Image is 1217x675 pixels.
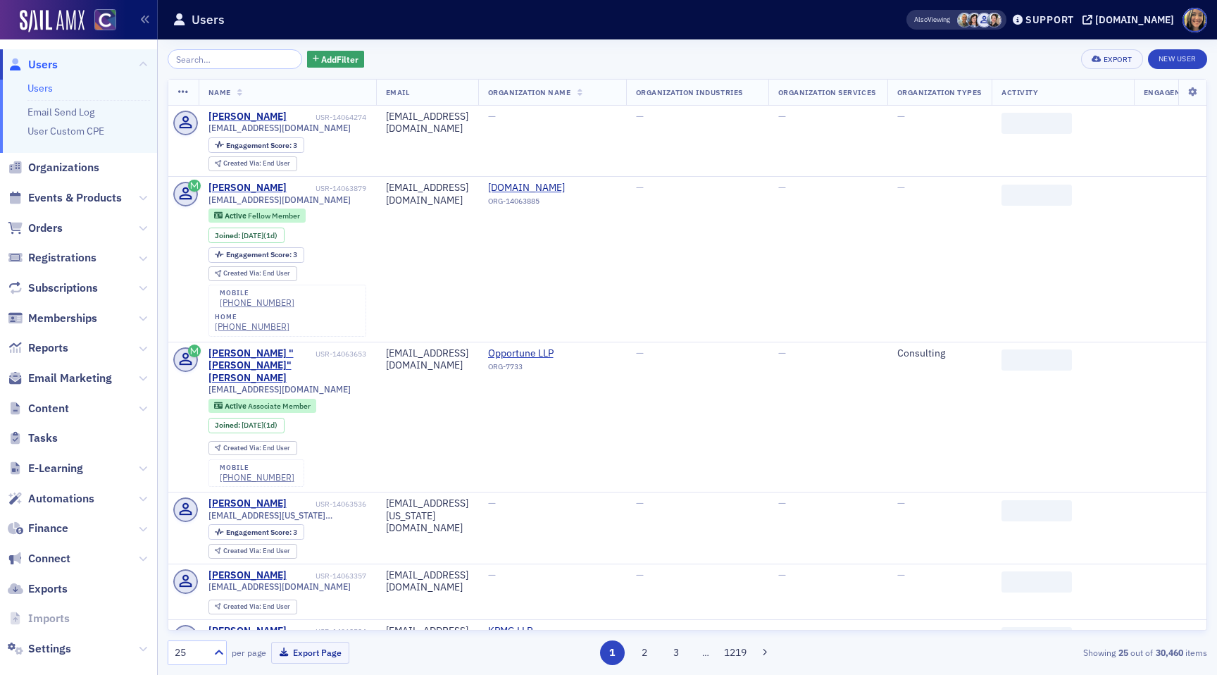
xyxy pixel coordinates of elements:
div: mobile [220,289,294,297]
a: [PHONE_NUMBER] [215,321,289,332]
a: Tasks [8,431,58,446]
span: … [696,646,716,659]
span: Settings [28,641,71,657]
div: Created Via: End User [208,441,297,456]
div: End User [223,270,290,278]
span: Created Via : [223,159,263,168]
a: [PHONE_NUMBER] [220,297,294,308]
span: Registrations [28,250,96,266]
span: — [778,110,786,123]
div: Created Via: End User [208,544,297,559]
div: [EMAIL_ADDRESS][DOMAIN_NAME] [386,182,468,206]
span: Created Via : [223,443,263,452]
div: Engagement Score: 3 [208,247,304,263]
a: Orders [8,221,63,236]
a: [PERSON_NAME] [208,497,287,510]
button: Export [1081,49,1142,69]
span: ‌ [1001,185,1072,206]
div: home [215,313,289,321]
span: Tasks [28,431,58,446]
div: Also [914,15,928,24]
div: End User [223,160,290,168]
button: 2 [632,640,656,665]
span: — [897,181,905,194]
span: — [897,110,905,123]
a: New User [1148,49,1207,69]
span: Content [28,401,69,416]
span: E-Learning [28,461,83,476]
div: 25 [175,645,206,660]
span: — [778,347,786,359]
a: Connect [8,551,70,566]
span: — [636,569,644,581]
span: Active [225,211,248,221]
label: per page [232,646,266,659]
a: Exports [8,581,68,597]
span: ‌ [1001,571,1072,593]
a: [PERSON_NAME] [208,625,287,638]
img: SailAMX [94,9,116,31]
a: [PHONE_NUMBER] [220,472,294,483]
span: Stacy Svendsen [967,13,982,27]
span: Beancount.co [488,182,616,194]
span: Email Marketing [28,371,112,386]
a: [PERSON_NAME] [208,111,287,123]
span: Users [28,57,58,73]
div: [PERSON_NAME] "[PERSON_NAME]" [PERSON_NAME] [208,347,313,385]
button: Export Page [271,642,349,664]
div: Active: Active: Associate Member [208,399,317,413]
span: [DATE] [242,420,263,430]
div: [PERSON_NAME] [208,182,287,194]
span: — [488,497,496,509]
span: Derrol Moorhead [957,13,972,27]
span: Organization Services [778,87,876,97]
div: (1d) [242,231,277,240]
div: Active: Active: Fellow Member [208,209,306,223]
span: — [778,569,786,581]
a: KPMG LLP – [GEOGRAPHIC_DATA] [488,625,616,650]
span: Memberships [28,311,97,326]
div: Joined: 2025-10-02 00:00:00 [208,228,285,243]
span: Automations [28,491,94,507]
a: [PERSON_NAME] [208,569,287,582]
span: — [636,497,644,509]
div: Engagement Score: 3 [208,137,304,153]
a: Active Fellow Member [214,211,299,221]
div: Joined: 2025-10-02 00:00:00 [208,418,285,433]
div: USR-14063879 [289,184,366,193]
span: [EMAIL_ADDRESS][DOMAIN_NAME] [208,123,351,133]
span: Joined : [215,421,242,430]
span: Engagement Score : [226,527,293,537]
div: ORG-14063885 [488,197,616,211]
span: Viewing [914,15,950,25]
span: Organization Types [897,87,982,97]
span: — [897,624,905,637]
div: 3 [226,251,297,259]
span: [EMAIL_ADDRESS][DOMAIN_NAME] [208,384,351,395]
span: — [636,347,644,359]
span: Created Via : [223,602,263,611]
div: End User [223,603,290,611]
div: End User [223,445,290,452]
span: ‌ [1001,500,1072,521]
a: Email Send Log [27,106,94,118]
div: Consulting [897,347,982,360]
a: Finance [8,521,68,536]
div: Created Via: End User [208,600,297,614]
a: Opportune LLP [488,347,616,360]
a: Registrations [8,250,96,266]
div: USR-14063653 [316,349,366,359]
a: Automations [8,491,94,507]
span: ‌ [1001,113,1072,134]
div: Support [1025,13,1074,26]
span: Orders [28,221,63,236]
a: Content [8,401,69,416]
a: Active Associate Member [214,401,310,410]
span: Subscriptions [28,280,98,296]
a: Users [27,82,53,94]
span: Email [386,87,410,97]
span: Associate Member [248,401,311,411]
